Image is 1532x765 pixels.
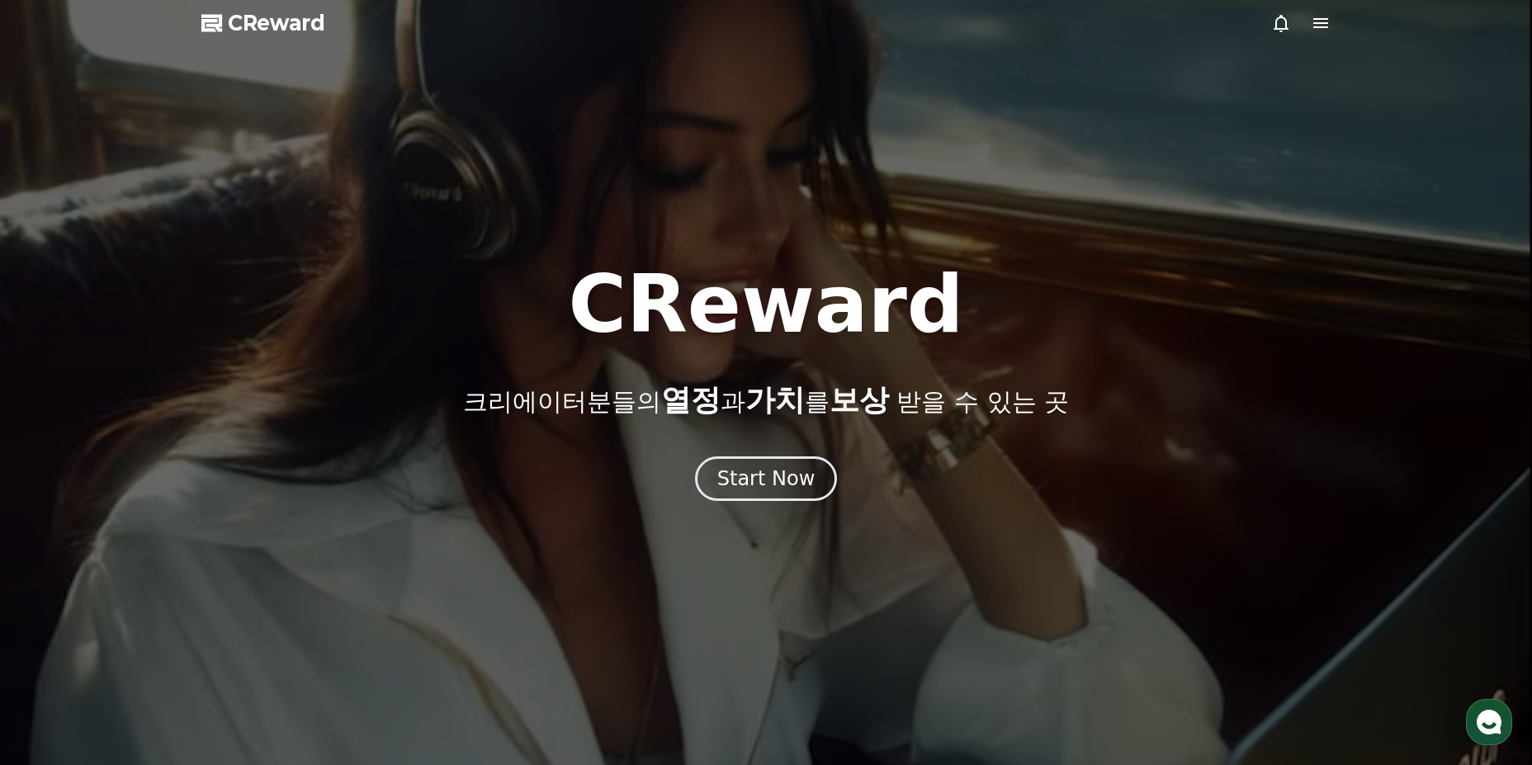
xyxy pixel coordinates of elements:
[745,383,805,417] span: 가치
[201,10,325,36] a: CReward
[568,265,963,344] h1: CReward
[228,10,325,36] span: CReward
[52,548,62,561] span: 홈
[695,456,838,501] button: Start Now
[5,523,109,564] a: 홈
[213,523,317,564] a: 설정
[830,383,889,417] span: 보상
[717,465,816,492] div: Start Now
[661,383,721,417] span: 열정
[463,384,1069,417] p: 크리에이터분들의 과 를 받을 수 있는 곳
[109,523,213,564] a: 대화
[151,549,171,562] span: 대화
[695,473,838,489] a: Start Now
[255,548,275,561] span: 설정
